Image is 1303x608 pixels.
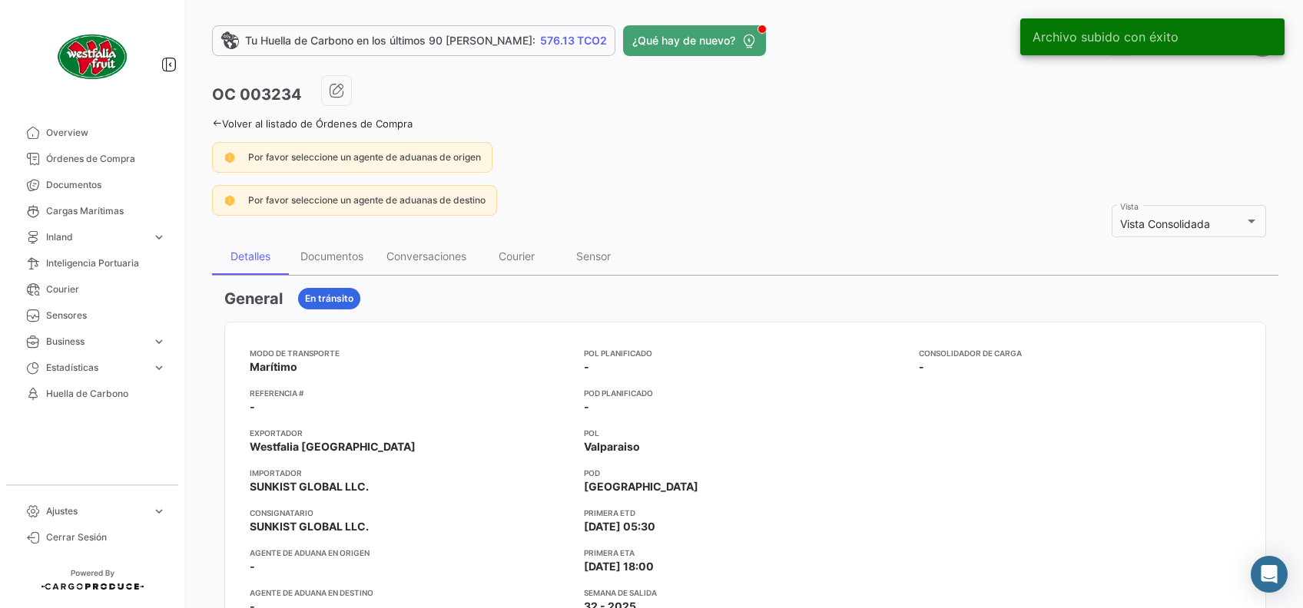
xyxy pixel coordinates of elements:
[12,302,172,329] a: Sensores
[46,204,166,218] span: Cargas Marítimas
[54,18,131,95] img: client-50.png
[212,25,615,56] a: Tu Huella de Carbono en los últimos 90 [PERSON_NAME]:576.13 TCO2
[46,530,166,544] span: Cerrar Sesión
[250,479,369,494] span: SUNKIST GLOBAL LLC.
[224,288,283,309] h3: General
[584,559,654,574] span: [DATE] 18:00
[584,439,640,454] span: Valparaiso
[12,198,172,224] a: Cargas Marítimas
[305,292,353,306] span: En tránsito
[212,117,413,130] a: Volver al listado de Órdenes de Compra
[250,359,297,375] span: Marítimo
[46,283,166,296] span: Courier
[250,559,255,574] span: -
[46,387,166,401] span: Huella de Carbono
[584,587,906,599] app-card-info-title: Semana de Salida
[250,587,572,599] app-card-info-title: Agente de Aduana en Destino
[46,126,166,140] span: Overview
[250,519,369,534] span: SUNKIST GLOBAL LLC.
[584,347,906,359] app-card-info-title: POL Planificado
[584,507,906,519] app-card-info-title: Primera ETD
[46,256,166,270] span: Inteligencia Portuaria
[250,399,255,415] span: -
[12,172,172,198] a: Documentos
[584,427,906,439] app-card-info-title: POL
[248,194,486,206] span: Por favor seleccione un agente de aduanas de destino
[250,427,572,439] app-card-info-title: Exportador
[250,547,572,559] app-card-info-title: Agente de Aduana en Origen
[12,250,172,276] a: Inteligencia Portuaria
[1033,29,1179,45] span: Archivo subido con éxito
[1251,556,1288,593] div: Abrir Intercom Messenger
[152,335,166,349] span: expand_more
[12,146,172,172] a: Órdenes de Compra
[623,25,766,56] button: ¿Qué hay de nuevo?
[250,387,572,399] app-card-info-title: Referencia #
[46,152,166,166] span: Órdenes de Compra
[152,361,166,375] span: expand_more
[46,361,146,375] span: Estadísticas
[919,347,1241,359] app-card-info-title: Consolidador de Carga
[250,507,572,519] app-card-info-title: Consignatario
[12,120,172,146] a: Overview
[584,467,906,479] app-card-info-title: POD
[46,309,166,322] span: Sensores
[919,359,924,375] span: -
[540,33,607,48] span: 576.13 TCO2
[46,178,166,192] span: Documentos
[250,439,416,454] span: Westfalia [GEOGRAPHIC_DATA]
[46,230,146,244] span: Inland
[250,347,572,359] app-card-info-title: Modo de Transporte
[499,249,535,263] div: Courier
[584,399,589,415] span: -
[584,359,589,375] span: -
[12,381,172,407] a: Huella de Carbono
[46,504,146,518] span: Ajustes
[212,84,302,105] h3: OC 003234
[152,230,166,244] span: expand_more
[584,547,906,559] app-card-info-title: Primera ETA
[576,249,611,263] div: Sensor
[152,504,166,518] span: expand_more
[300,249,363,263] div: Documentos
[584,519,655,534] span: [DATE] 05:30
[230,249,270,263] div: Detalles
[386,249,466,263] div: Conversaciones
[46,335,146,349] span: Business
[248,151,481,163] span: Por favor seleccione un agente de aduanas de origen
[584,479,698,494] span: [GEOGRAPHIC_DATA]
[584,387,906,399] app-card-info-title: POD Planificado
[250,467,572,479] app-card-info-title: Importador
[632,33,735,48] span: ¿Qué hay de nuevo?
[1120,217,1210,230] span: Vista Consolidada
[245,33,535,48] span: Tu Huella de Carbono en los últimos 90 [PERSON_NAME]:
[12,276,172,302] a: Courier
